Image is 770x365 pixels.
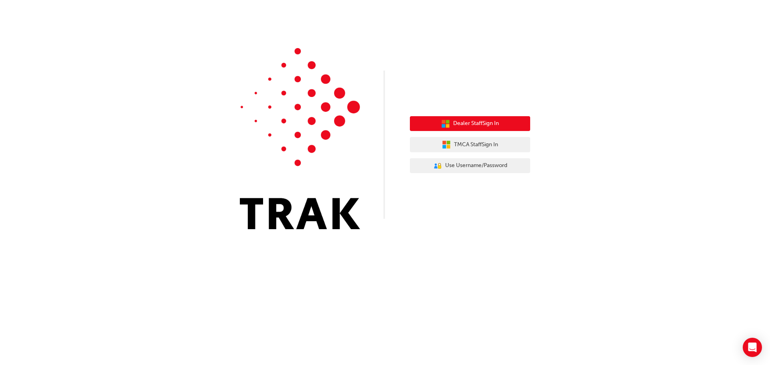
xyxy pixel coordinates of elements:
[410,137,530,152] button: TMCA StaffSign In
[410,116,530,131] button: Dealer StaffSign In
[453,119,499,128] span: Dealer Staff Sign In
[743,338,762,357] div: Open Intercom Messenger
[445,161,507,170] span: Use Username/Password
[410,158,530,173] button: Use Username/Password
[454,140,498,149] span: TMCA Staff Sign In
[240,48,360,229] img: Trak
